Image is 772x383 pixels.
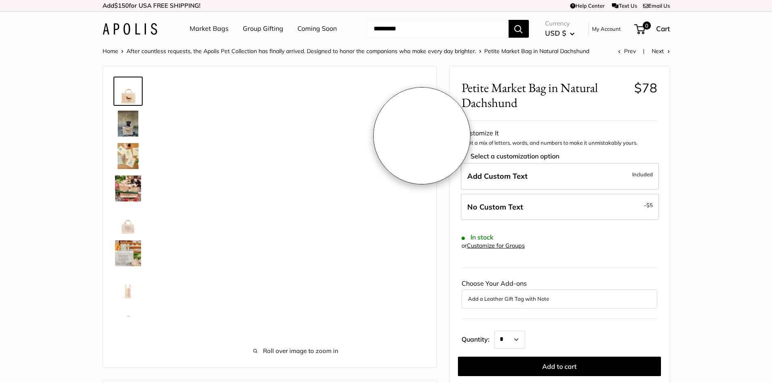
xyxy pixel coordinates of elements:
[168,345,424,357] span: Roll over image to zoom in
[642,21,650,30] span: 0
[509,20,529,38] button: Search
[103,23,157,35] img: Apolis
[643,2,670,9] a: Email Us
[462,127,657,139] div: Customize It
[113,304,143,333] a: Petite Market Bag in Natural Dachshund
[461,194,659,220] label: Leave Blank
[113,141,143,171] a: description_The artist's desk in Ventura CA
[126,47,476,55] a: After countless requests, the Apolis Pet Collection has finally arrived. Designed to honor the co...
[113,109,143,138] a: Petite Market Bag in Natural Dachshund
[458,357,661,376] button: Add to cart
[115,111,141,137] img: Petite Market Bag in Natural Dachshund
[644,200,653,210] span: -
[243,23,283,35] a: Group Gifting
[113,206,143,235] a: description_Seal of authenticity printed on the backside of every bag.
[484,47,589,55] span: Petite Market Bag in Natural Dachshund
[467,242,525,249] a: Customize for Groups
[367,20,509,38] input: Search...
[592,24,621,34] a: My Account
[115,240,141,266] img: description_Elevated any trip to the market
[545,18,575,29] span: Currency
[646,202,653,208] span: $5
[113,271,143,300] a: description_Side view of the Petite Market Bag
[462,139,657,147] p: Print a mix of letters, words, and numbers to make it unmistakably yours.
[570,2,605,9] a: Help Center
[462,278,657,308] div: Choose Your Add-ons
[190,23,229,35] a: Market Bags
[462,152,559,160] span: Select a customization option
[114,2,129,9] span: $150
[618,47,636,55] a: Prev
[634,80,657,96] span: $78
[612,2,637,9] a: Text Us
[467,202,523,212] span: No Custom Text
[103,47,118,55] a: Home
[461,163,659,190] label: Add Custom Text
[635,22,670,35] a: 0 Cart
[545,27,575,40] button: USD $
[468,294,651,304] button: Add a Leather Gift Tag with Note
[115,305,141,331] img: Petite Market Bag in Natural Dachshund
[115,143,141,169] img: description_The artist's desk in Ventura CA
[652,47,670,55] a: Next
[115,208,141,234] img: description_Seal of authenticity printed on the backside of every bag.
[103,46,589,56] nav: Breadcrumb
[462,233,494,241] span: In stock
[545,29,566,37] span: USD $
[297,23,337,35] a: Coming Soon
[656,24,670,33] span: Cart
[462,80,628,110] span: Petite Market Bag in Natural Dachshund
[467,171,528,181] span: Add Custom Text
[115,175,141,201] img: Petite Market Bag in Natural Dachshund
[113,77,143,106] a: Petite Market Bag in Natural Dachshund
[462,240,525,251] div: or
[113,239,143,268] a: description_Elevated any trip to the market
[115,78,141,104] img: Petite Market Bag in Natural Dachshund
[113,174,143,203] a: Petite Market Bag in Natural Dachshund
[632,169,653,179] span: Included
[462,328,494,349] label: Quantity:
[115,273,141,299] img: description_Side view of the Petite Market Bag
